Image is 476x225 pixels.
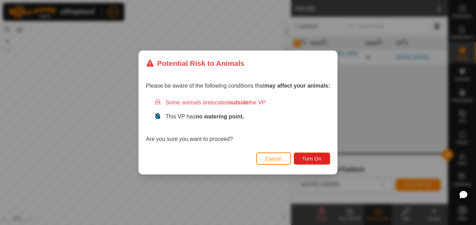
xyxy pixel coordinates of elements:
span: located the VP. [211,100,266,105]
span: Turn On [302,156,321,162]
div: Some animals are [154,98,330,107]
span: Please be aware of the following conditions that [146,83,330,89]
button: Cancel [256,152,291,165]
div: Potential Risk to Animals [146,58,244,69]
span: Cancel [265,156,282,162]
strong: outside [229,100,249,105]
span: This VP has [165,114,244,120]
div: Are you sure you want to proceed? [146,98,330,143]
strong: no watering point. [196,114,244,120]
strong: may affect your animals: [264,83,330,89]
button: Turn On [294,152,330,165]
